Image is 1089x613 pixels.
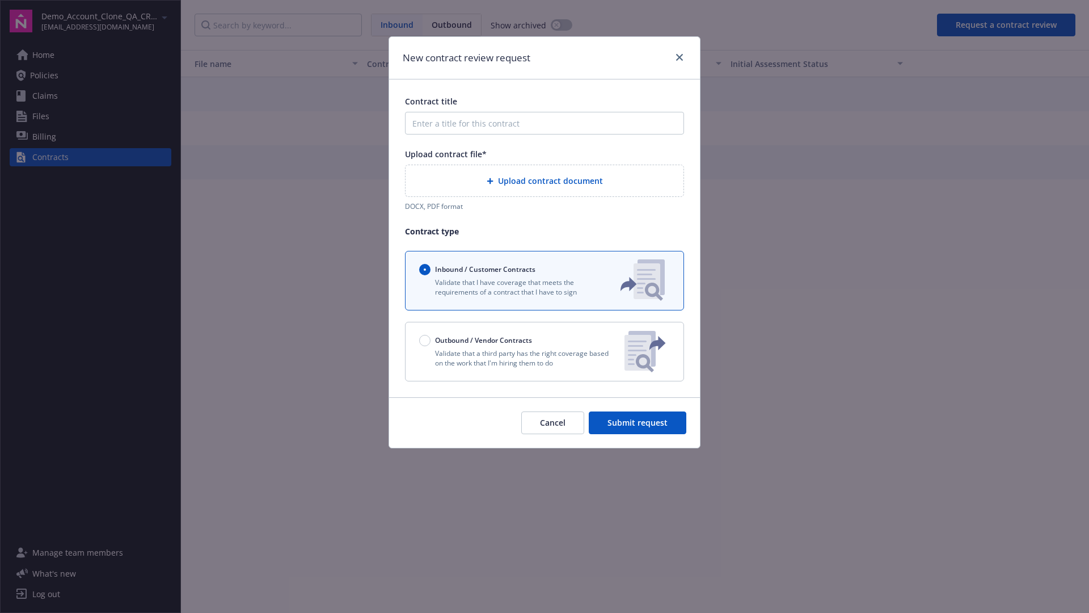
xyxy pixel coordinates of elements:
span: Outbound / Vendor Contracts [435,335,532,345]
span: Submit request [607,417,668,428]
p: Contract type [405,225,684,237]
button: Inbound / Customer ContractsValidate that I have coverage that meets the requirements of a contra... [405,251,684,310]
p: Validate that a third party has the right coverage based on the work that I'm hiring them to do [419,349,615,368]
div: Upload contract document [405,165,684,197]
span: Inbound / Customer Contracts [435,264,535,274]
span: Upload contract document [498,175,603,187]
div: DOCX, PDF format [405,201,684,211]
span: Upload contract file* [405,149,487,159]
button: Outbound / Vendor ContractsValidate that a third party has the right coverage based on the work t... [405,322,684,381]
span: Cancel [540,417,565,428]
a: close [673,51,686,64]
span: Contract title [405,96,457,107]
input: Outbound / Vendor Contracts [419,335,430,346]
input: Enter a title for this contract [405,112,684,135]
p: Validate that I have coverage that meets the requirements of a contract that I have to sign [419,278,602,297]
button: Submit request [589,412,686,434]
input: Inbound / Customer Contracts [419,264,430,275]
h1: New contract review request [403,51,530,65]
button: Cancel [521,412,584,434]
